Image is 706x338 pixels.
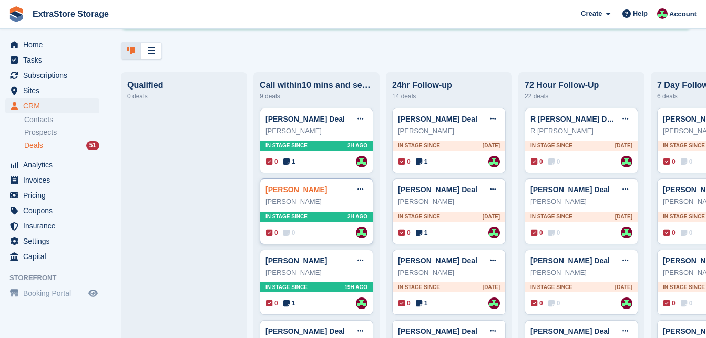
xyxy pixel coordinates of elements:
span: 0 [663,299,676,308]
div: 24hr Follow-up [392,81,506,90]
span: 0 [663,228,676,237]
a: menu [5,83,99,98]
span: In stage since [265,283,308,291]
span: Booking Portal [23,286,86,301]
span: In stage since [265,213,308,221]
span: 0 [398,228,411,237]
span: In stage since [663,142,705,150]
span: 0 [548,228,560,237]
img: Chelsea Parker [621,227,632,238]
span: 0 [266,228,278,237]
a: menu [5,173,99,187]
span: 0 [681,228,693,237]
span: Capital [23,249,86,264]
span: Account [669,9,697,19]
img: Chelsea Parker [488,297,500,309]
div: [PERSON_NAME] [265,196,367,207]
div: [PERSON_NAME] [530,196,632,207]
div: [PERSON_NAME] [398,126,500,136]
div: 0 deals [127,90,241,103]
div: R [PERSON_NAME] [530,126,632,136]
a: menu [5,203,99,218]
span: 0 [398,157,411,166]
a: ExtraStore Storage [28,5,113,23]
div: [PERSON_NAME] [398,267,500,278]
span: 0 [531,157,543,166]
a: menu [5,286,99,301]
span: 0 [681,299,693,308]
span: Help [633,8,648,19]
span: 1 [416,299,428,308]
div: Qualified [127,81,241,90]
span: Storefront [9,273,105,283]
span: Prospects [24,127,57,137]
a: [PERSON_NAME] Deal [398,256,477,265]
span: CRM [23,98,86,113]
span: [DATE] [615,142,632,150]
span: In stage since [398,213,440,221]
div: [PERSON_NAME] [265,126,367,136]
img: Chelsea Parker [356,227,367,238]
span: 0 [283,228,295,237]
span: 1 [416,228,428,237]
span: Analytics [23,157,86,172]
span: Home [23,37,86,52]
a: menu [5,68,99,83]
img: Chelsea Parker [488,227,500,238]
a: menu [5,157,99,172]
a: [PERSON_NAME] [265,185,327,194]
a: Preview store [87,287,99,300]
span: 0 [531,228,543,237]
span: In stage since [530,283,572,291]
a: Prospects [24,127,99,138]
div: Call within10 mins and send an Intro email [260,81,373,90]
span: [DATE] [483,213,500,221]
span: 0 [548,157,560,166]
a: R [PERSON_NAME] Deal [530,115,617,123]
div: 72 Hour Follow-Up [525,81,638,90]
div: 51 [86,141,99,150]
a: menu [5,249,99,264]
span: In stage since [398,283,440,291]
span: Subscriptions [23,68,86,83]
span: 1 [283,299,295,308]
span: 19H AGO [344,283,367,291]
a: [PERSON_NAME] Deal [530,185,610,194]
img: Chelsea Parker [621,156,632,167]
img: Chelsea Parker [657,8,668,19]
img: Chelsea Parker [356,156,367,167]
span: [DATE] [615,283,632,291]
span: Invoices [23,173,86,187]
a: menu [5,218,99,233]
img: Chelsea Parker [488,156,500,167]
img: stora-icon-8386f47178a22dfd0bd8f6a31ec36ba5ce8667c1dd55bd0f319d3a0aa187defe.svg [8,6,24,22]
span: Coupons [23,203,86,218]
span: 0 [681,157,693,166]
span: 0 [266,299,278,308]
a: [PERSON_NAME] Deal [398,185,477,194]
span: 1 [416,157,428,166]
span: Sites [23,83,86,98]
span: In stage since [265,142,308,150]
span: 0 [548,299,560,308]
span: [DATE] [483,283,500,291]
div: 22 deals [525,90,638,103]
span: 0 [398,299,411,308]
img: Chelsea Parker [621,297,632,309]
span: [DATE] [483,142,500,150]
img: Chelsea Parker [356,297,367,309]
span: In stage since [663,213,705,221]
span: Create [581,8,602,19]
a: [PERSON_NAME] Deal [265,327,345,335]
div: [PERSON_NAME] [265,267,367,278]
span: Deals [24,141,43,151]
a: [PERSON_NAME] Deal [398,327,477,335]
a: menu [5,234,99,248]
a: [PERSON_NAME] Deal [398,115,477,123]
